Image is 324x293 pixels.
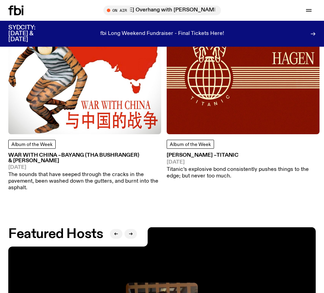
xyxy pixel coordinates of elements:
p: Titanic’s explosive bond consistently pushes things to the edge; but never too much. [167,166,320,180]
h3: WAR WITH CHINA – [8,153,161,163]
span: Album of the Week [11,142,53,147]
a: [PERSON_NAME] –Titanic[DATE]Titanic’s explosive bond consistently pushes things to the edge; but ... [167,153,320,180]
a: Album of the Week [167,140,214,149]
h3: SYDCITY: [DATE] & [DATE] [8,25,53,43]
span: Titanic [216,153,239,158]
a: Album of the Week [8,140,56,149]
span: BAYANG (tha Bushranger) & [PERSON_NAME] [8,153,139,163]
h3: [PERSON_NAME] – [167,153,320,158]
button: On Air[DATE] Overhang with [PERSON_NAME] [103,6,221,15]
p: The sounds that have seeped through the cracks in the pavement, been washed down the gutters, and... [8,172,161,192]
p: fbi Long Weekend Fundraiser - Final Tickets Here! [100,31,224,37]
h2: Featured Hosts [8,228,103,240]
a: WAR WITH CHINA –BAYANG (tha Bushranger) & [PERSON_NAME][DATE]The sounds that have seeped through ... [8,153,161,191]
span: [DATE] [8,165,161,170]
span: Album of the Week [170,142,211,147]
span: [DATE] [167,160,320,165]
